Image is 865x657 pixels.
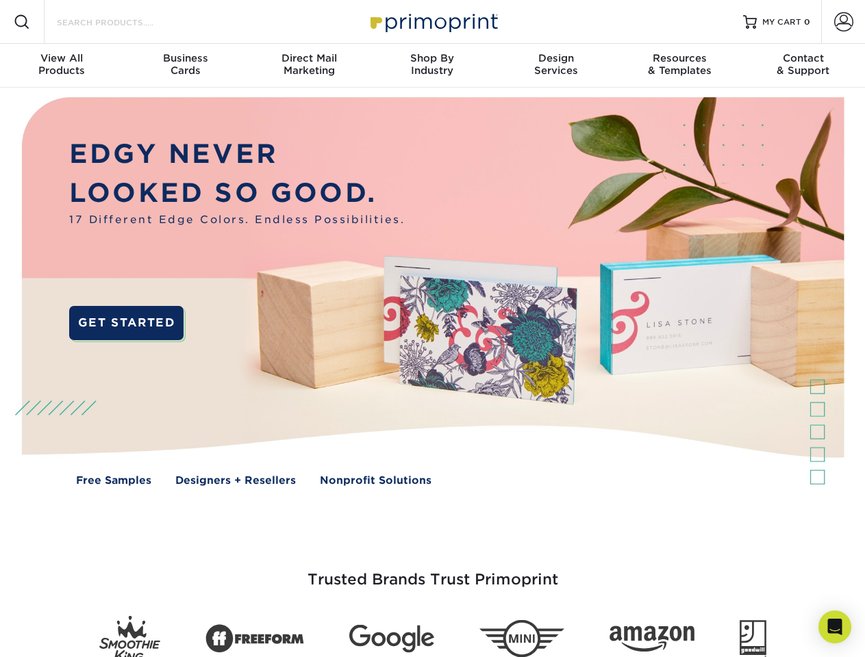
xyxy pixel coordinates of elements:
span: Resources [618,52,741,64]
input: SEARCH PRODUCTS..... [55,14,189,30]
span: MY CART [762,16,801,28]
a: Designers + Resellers [175,473,296,489]
a: Resources& Templates [618,44,741,88]
img: Primoprint [364,7,501,36]
div: Marketing [247,52,371,77]
a: Contact& Support [742,44,865,88]
span: Shop By [371,52,494,64]
span: Design [494,52,618,64]
span: Contact [742,52,865,64]
span: Direct Mail [247,52,371,64]
h3: Trusted Brands Trust Primoprint [32,538,833,605]
div: Industry [371,52,494,77]
a: Nonprofit Solutions [320,473,431,489]
div: Services [494,52,618,77]
img: Amazon [610,626,694,652]
div: & Templates [618,52,741,77]
div: Open Intercom Messenger [818,610,851,643]
img: Google [349,625,434,653]
img: Goodwill [740,620,766,657]
div: & Support [742,52,865,77]
a: Shop ByIndustry [371,44,494,88]
p: EDGY NEVER [69,135,405,174]
a: Direct MailMarketing [247,44,371,88]
a: Free Samples [76,473,151,489]
a: BusinessCards [123,44,247,88]
a: DesignServices [494,44,618,88]
span: 0 [804,17,810,27]
span: 17 Different Edge Colors. Endless Possibilities. [69,212,405,228]
a: GET STARTED [69,306,184,340]
span: Business [123,52,247,64]
div: Cards [123,52,247,77]
p: LOOKED SO GOOD. [69,174,405,213]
